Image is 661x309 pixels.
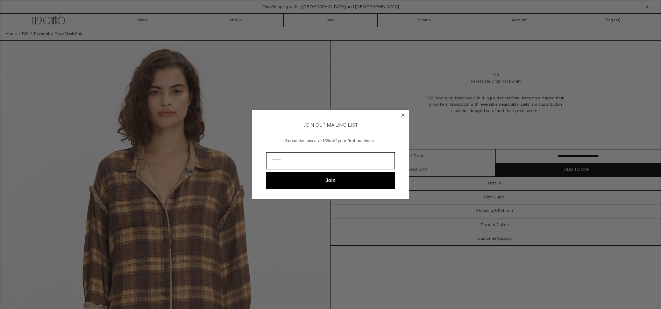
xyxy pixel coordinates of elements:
[266,172,395,189] button: Join
[399,112,406,119] button: Close dialog
[285,138,309,144] span: Subscribe to
[266,152,395,169] input: Email
[303,122,358,128] span: JOIN OUR MAILING LIST
[309,138,374,144] span: receive 10% off your first purchase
